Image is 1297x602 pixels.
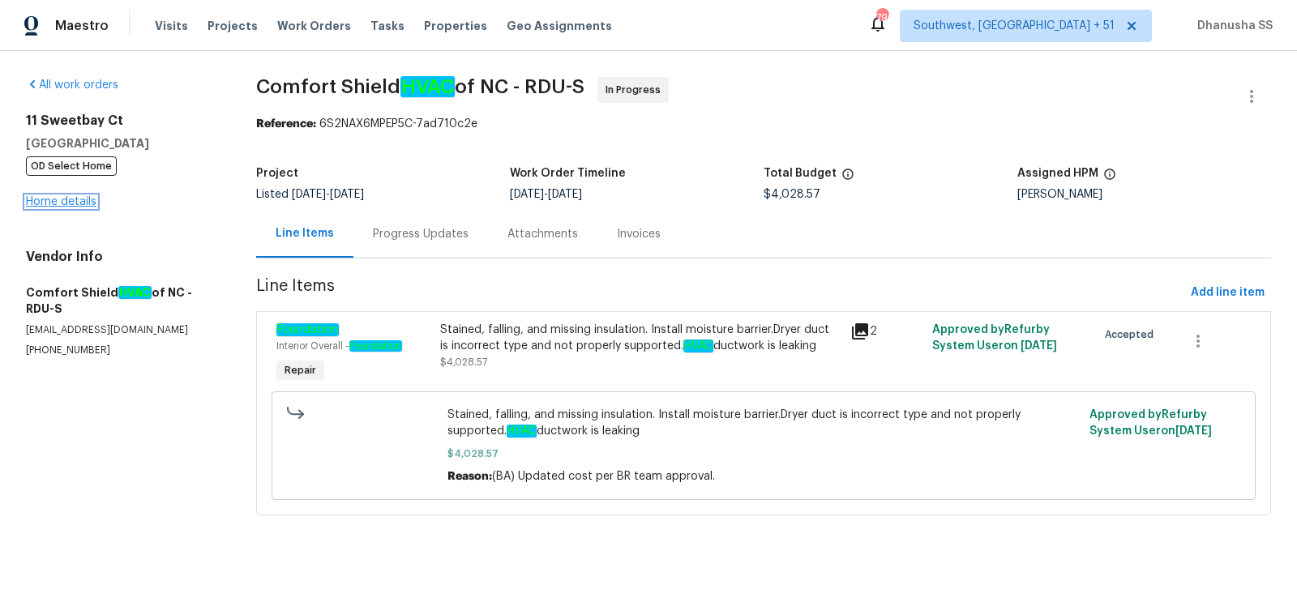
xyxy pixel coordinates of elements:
[617,226,661,242] div: Invoices
[492,471,715,482] span: (BA) Updated cost per BR team approval.
[764,189,820,200] span: $4,028.57
[26,284,217,317] h5: Comfort Shield of NC - RDU-S
[26,344,217,357] p: [PHONE_NUMBER]
[447,446,1080,462] span: $4,028.57
[932,324,1057,352] span: Approved by Refurby System User on
[330,189,364,200] span: [DATE]
[1017,189,1271,200] div: [PERSON_NAME]
[349,340,402,352] em: Foundation
[256,168,298,179] h5: Project
[447,471,492,482] span: Reason:
[850,322,922,341] div: 2
[1191,283,1265,303] span: Add line item
[1184,278,1271,308] button: Add line item
[26,113,217,129] h2: 11 Sweetbay Ct
[26,323,217,337] p: [EMAIL_ADDRESS][DOMAIN_NAME]
[510,189,582,200] span: -
[606,82,667,98] span: In Progress
[208,18,258,34] span: Projects
[373,226,469,242] div: Progress Updates
[118,286,152,299] em: HVAC
[26,135,217,152] h5: [GEOGRAPHIC_DATA]
[447,407,1080,439] span: Stained, falling, and missing insulation. Install moisture barrier.Dryer duct is incorrect type a...
[276,225,334,241] div: Line Items
[256,278,1184,308] span: Line Items
[26,156,117,176] span: OD Select Home
[914,18,1115,34] span: Southwest, [GEOGRAPHIC_DATA] + 51
[764,168,837,179] h5: Total Budget
[683,339,713,352] em: HVAC
[507,425,537,438] em: HVAC
[370,20,405,32] span: Tasks
[1191,18,1273,34] span: Dhanusha SS
[26,196,96,207] a: Home details
[256,77,584,96] span: Comfort Shield of NC - RDU-S
[876,10,888,26] div: 796
[55,18,109,34] span: Maestro
[276,323,339,336] em: Foundation
[256,116,1271,132] div: 6S2NAX6MPEP5C-7ad710c2e
[510,189,544,200] span: [DATE]
[155,18,188,34] span: Visits
[256,189,364,200] span: Listed
[510,168,626,179] h5: Work Order Timeline
[1103,168,1116,189] span: The hpm assigned to this work order.
[424,18,487,34] span: Properties
[841,168,854,189] span: The total cost of line items that have been proposed by Opendoor. This sum includes line items th...
[507,18,612,34] span: Geo Assignments
[256,118,316,130] b: Reference:
[507,226,578,242] div: Attachments
[1175,425,1212,437] span: [DATE]
[1105,327,1160,343] span: Accepted
[26,249,217,265] h4: Vendor Info
[278,362,323,378] span: Repair
[292,189,326,200] span: [DATE]
[548,189,582,200] span: [DATE]
[1017,168,1098,179] h5: Assigned HPM
[1089,409,1212,437] span: Approved by Refurby System User on
[1021,340,1057,352] span: [DATE]
[440,357,487,367] span: $4,028.57
[277,18,351,34] span: Work Orders
[440,322,841,354] div: Stained, falling, and missing insulation. Install moisture barrier.Dryer duct is incorrect type a...
[400,76,455,97] em: HVAC
[292,189,364,200] span: -
[276,341,402,351] span: Interior Overall -
[26,79,118,91] a: All work orders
